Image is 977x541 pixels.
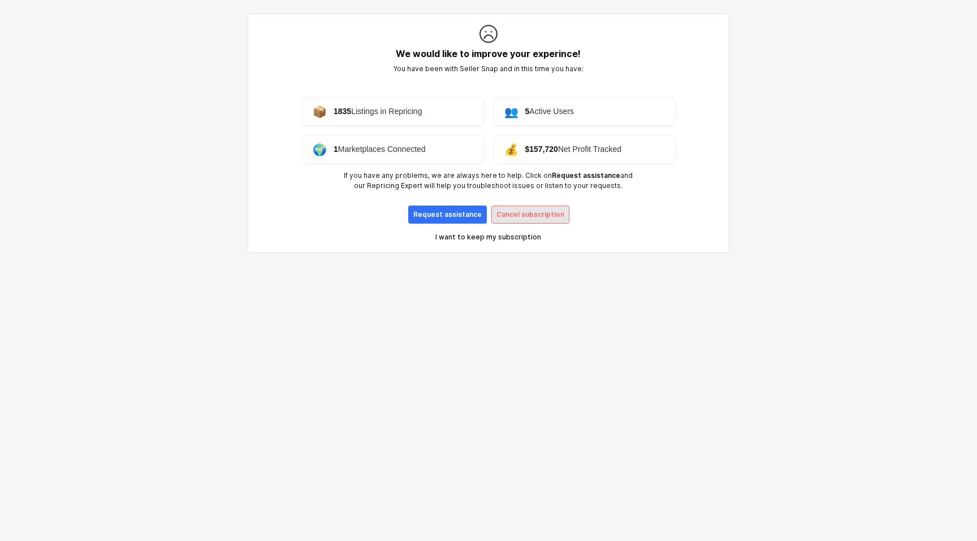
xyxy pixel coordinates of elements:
[491,206,569,224] button: Cancel subscription
[552,171,620,180] strong: Request assistance
[435,233,541,242] p: I want to keep my subscription
[340,48,637,59] h5: We would like to improve your experince!
[340,171,637,191] p: If you have any problems, we are always here to help. Click on and our Repricing Expert will help...
[413,210,482,219] p: Request assistance
[496,210,564,219] p: Cancel subscription
[340,228,637,246] button: I want to keep my subscription
[340,64,637,74] p: You have been with Seller Snap and in this time you have:
[408,206,487,224] button: Request assistance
